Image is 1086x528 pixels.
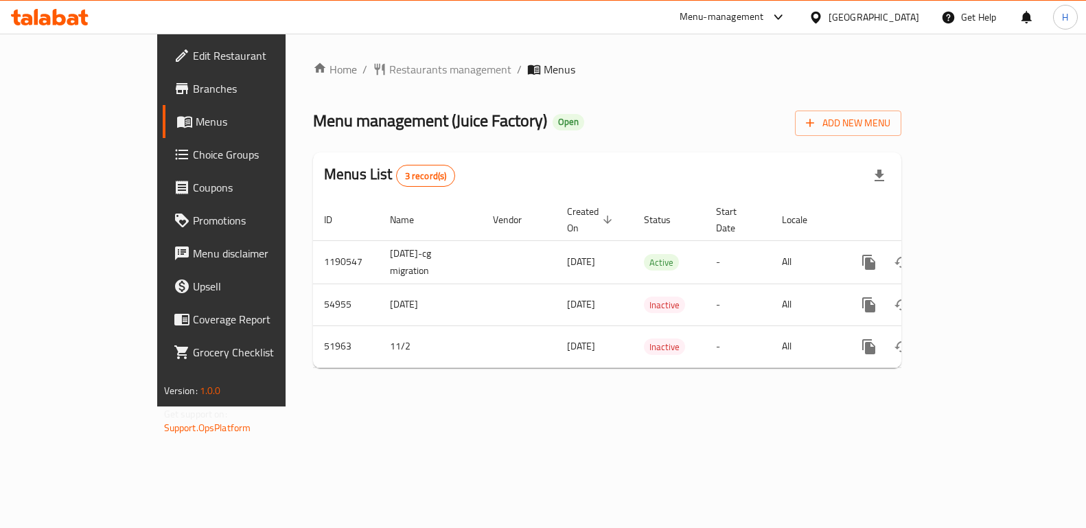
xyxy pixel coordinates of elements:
span: Coupons [193,179,327,196]
button: more [853,330,886,363]
div: Active [644,254,679,271]
span: Menus [544,61,575,78]
td: 11/2 [379,325,482,367]
span: Menus [196,113,327,130]
span: Add New Menu [806,115,890,132]
span: Locale [782,211,825,228]
a: Coverage Report [163,303,338,336]
span: 1.0.0 [200,382,221,400]
span: Vendor [493,211,540,228]
td: 51963 [313,325,379,367]
a: Upsell [163,270,338,303]
span: Status [644,211,689,228]
span: Get support on: [164,405,227,423]
span: Inactive [644,339,685,355]
button: Add New Menu [795,111,901,136]
span: Start Date [716,203,754,236]
a: Coupons [163,171,338,204]
div: [GEOGRAPHIC_DATA] [829,10,919,25]
div: Export file [863,159,896,192]
span: Restaurants management [389,61,511,78]
span: 3 record(s) [397,170,455,183]
span: Inactive [644,297,685,313]
span: ID [324,211,350,228]
span: Open [553,116,584,128]
a: Promotions [163,204,338,237]
div: Inactive [644,338,685,355]
td: All [771,325,842,367]
td: 54955 [313,284,379,325]
div: Open [553,114,584,130]
td: - [705,284,771,325]
div: Total records count [396,165,456,187]
nav: breadcrumb [313,61,901,78]
span: Menu management ( Juice Factory ) [313,105,547,136]
span: H [1062,10,1068,25]
a: Branches [163,72,338,105]
div: Menu-management [680,9,764,25]
button: Change Status [886,330,919,363]
span: Edit Restaurant [193,47,327,64]
td: 1190547 [313,240,379,284]
button: more [853,288,886,321]
span: Grocery Checklist [193,344,327,360]
td: All [771,284,842,325]
th: Actions [842,199,995,241]
span: Branches [193,80,327,97]
a: Choice Groups [163,138,338,171]
button: Change Status [886,288,919,321]
td: [DATE]-cg migration [379,240,482,284]
li: / [362,61,367,78]
td: - [705,325,771,367]
a: Grocery Checklist [163,336,338,369]
a: Support.OpsPlatform [164,419,251,437]
a: Restaurants management [373,61,511,78]
a: Menu disclaimer [163,237,338,270]
button: Change Status [886,246,919,279]
td: [DATE] [379,284,482,325]
span: Created On [567,203,616,236]
table: enhanced table [313,199,995,368]
span: [DATE] [567,295,595,313]
td: - [705,240,771,284]
button: more [853,246,886,279]
span: Active [644,255,679,271]
span: Choice Groups [193,146,327,163]
td: All [771,240,842,284]
span: Upsell [193,278,327,295]
span: Promotions [193,212,327,229]
span: [DATE] [567,253,595,271]
span: [DATE] [567,337,595,355]
span: Menu disclaimer [193,245,327,262]
span: Version: [164,382,198,400]
a: Edit Restaurant [163,39,338,72]
li: / [517,61,522,78]
a: Menus [163,105,338,138]
h2: Menus List [324,164,455,187]
span: Coverage Report [193,311,327,328]
span: Name [390,211,432,228]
